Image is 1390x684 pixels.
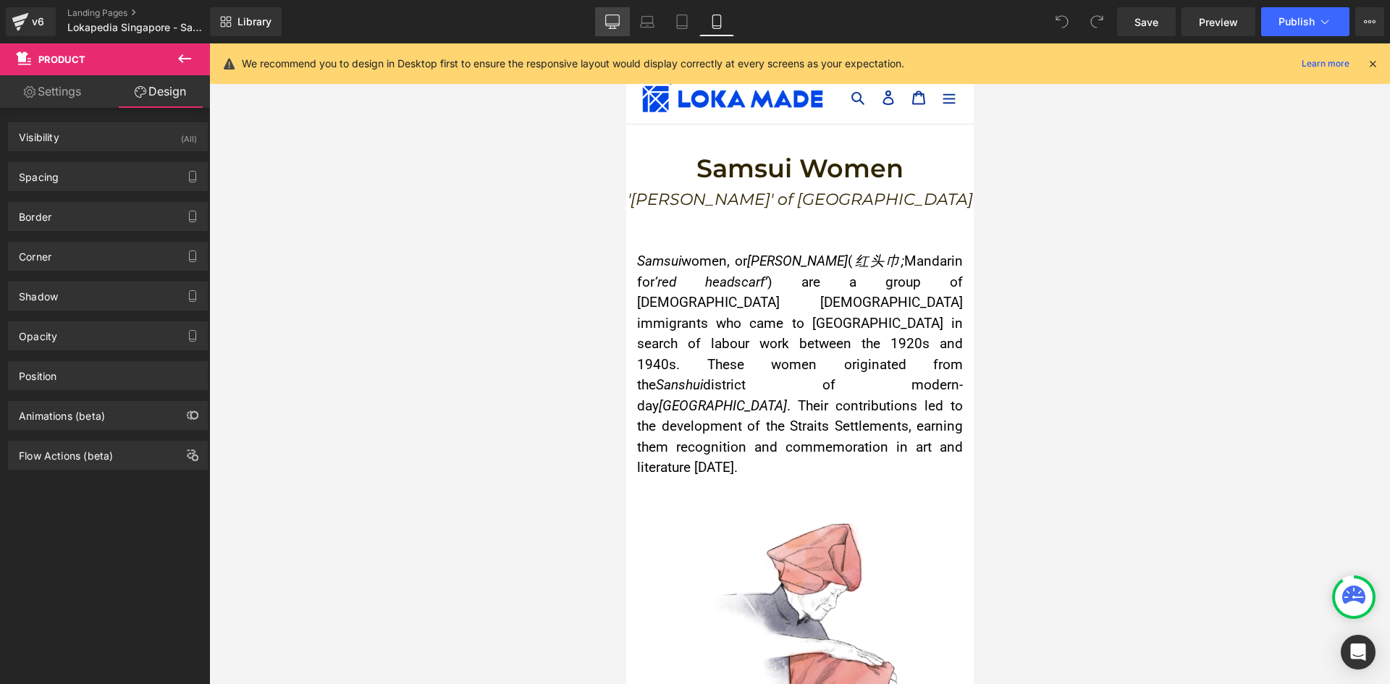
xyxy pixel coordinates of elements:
[16,38,197,69] img: Loka Made
[1,146,347,166] i: '[PERSON_NAME]' of [GEOGRAPHIC_DATA]
[30,333,77,350] i: Sanshui
[1355,7,1384,36] button: More
[630,7,665,36] a: Laptop
[19,402,105,422] div: Animations (beta)
[1181,7,1255,36] a: Preview
[308,38,338,69] button: Menu
[1048,7,1077,36] button: Undo
[19,242,51,263] div: Corner
[242,56,904,72] p: We recommend you to design in Desktop first to ensure the responsive layout would display correct...
[19,203,51,223] div: Border
[1134,14,1158,30] span: Save
[19,163,59,183] div: Spacing
[29,12,47,31] div: v6
[227,209,278,226] i: 红头巾;
[121,209,222,226] i: [PERSON_NAME]
[19,322,57,342] div: Opacity
[11,208,337,435] p: women, or ( Mandarin for ) are a group of [DEMOGRAPHIC_DATA] [DEMOGRAPHIC_DATA] immigrants who ca...
[210,7,282,36] a: New Library
[1082,7,1111,36] button: Redo
[19,442,113,462] div: Flow Actions (beta)
[67,7,234,19] a: Landing Pages
[595,7,630,36] a: Desktop
[1296,55,1355,72] a: Learn more
[19,362,56,382] div: Position
[1279,16,1315,28] span: Publish
[1261,7,1349,36] button: Publish
[1,1,346,25] p: Enjoy free nationwide shipping on orders of RM150 or above
[1199,14,1238,30] span: Preview
[11,209,55,226] i: Samsui
[28,230,141,247] i: ‘red headscarf’
[67,22,206,33] span: Lokapedia Singapore - Samsui Women
[38,54,85,65] span: Product
[665,7,699,36] a: Tablet
[33,354,161,371] i: [GEOGRAPHIC_DATA]
[6,7,56,36] a: v6
[699,7,734,36] a: Mobile
[1341,635,1376,670] div: Open Intercom Messenger
[19,123,59,143] div: Visibility
[237,15,271,28] span: Library
[108,75,213,108] a: Design
[19,282,58,303] div: Shadow
[181,123,197,147] div: (All)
